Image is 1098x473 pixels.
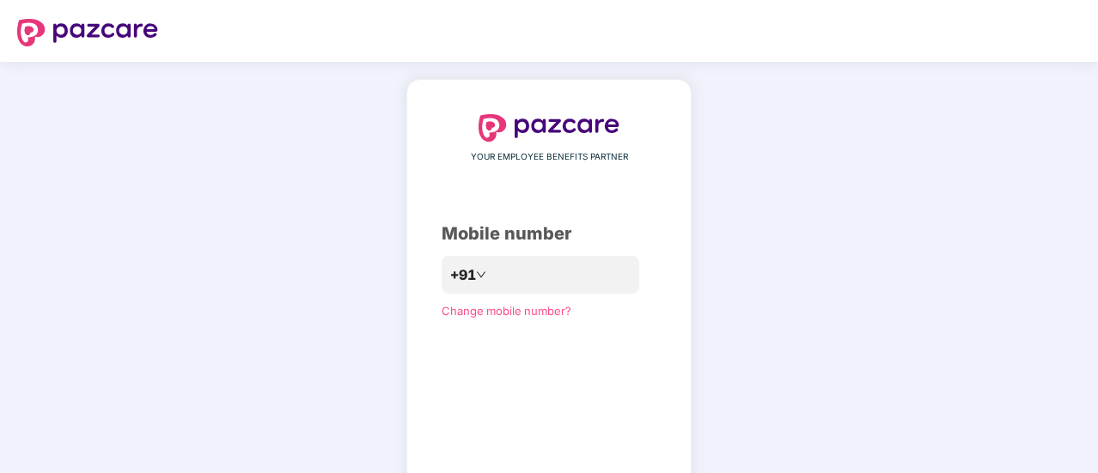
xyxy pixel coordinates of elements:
[442,304,571,318] a: Change mobile number?
[17,19,158,46] img: logo
[471,150,628,164] span: YOUR EMPLOYEE BENEFITS PARTNER
[476,270,486,280] span: down
[450,264,476,286] span: +91
[442,221,656,247] div: Mobile number
[479,114,619,142] img: logo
